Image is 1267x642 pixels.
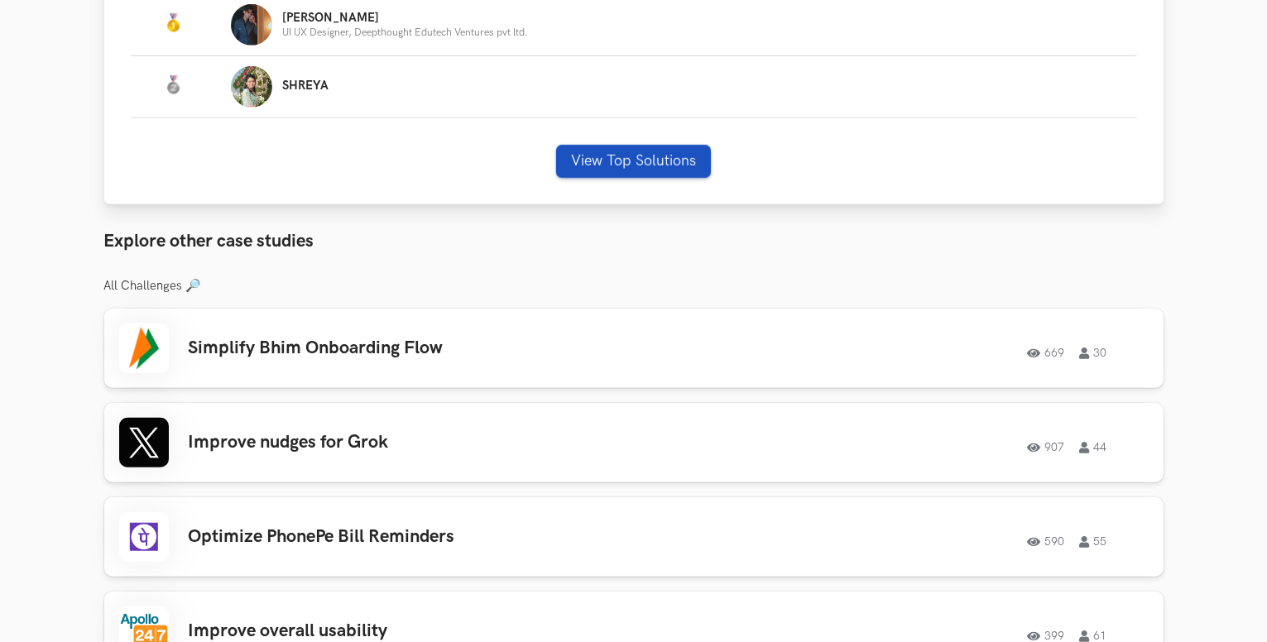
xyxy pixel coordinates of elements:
[189,620,659,642] h3: Improve overall usability
[1028,347,1065,359] span: 669
[163,75,183,95] img: Silver Medal
[104,231,1164,252] h3: Explore other case studies
[104,403,1164,482] a: Improve nudges for Grok90744
[231,66,272,108] img: Profile photo
[104,497,1164,577] a: Optimize PhonePe Bill Reminders59055
[282,27,528,38] p: UI UX Designer, Deepthought Edutech Ventures pvt ltd.
[1080,347,1107,359] span: 30
[1080,630,1107,642] span: 61
[104,309,1164,388] a: Simplify Bhim Onboarding Flow66930
[556,145,711,178] button: View Top Solutions
[163,13,183,33] img: Gold Medal
[1028,536,1065,548] span: 590
[104,279,1164,294] h3: All Challenges 🔎
[1080,536,1107,548] span: 55
[282,12,528,25] p: [PERSON_NAME]
[1080,442,1107,453] span: 44
[1028,442,1065,453] span: 907
[231,4,272,46] img: Profile photo
[282,79,329,93] p: SHREYA
[189,526,659,548] h3: Optimize PhonePe Bill Reminders
[189,338,659,359] h3: Simplify Bhim Onboarding Flow
[189,432,659,453] h3: Improve nudges for Grok
[1028,630,1065,642] span: 399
